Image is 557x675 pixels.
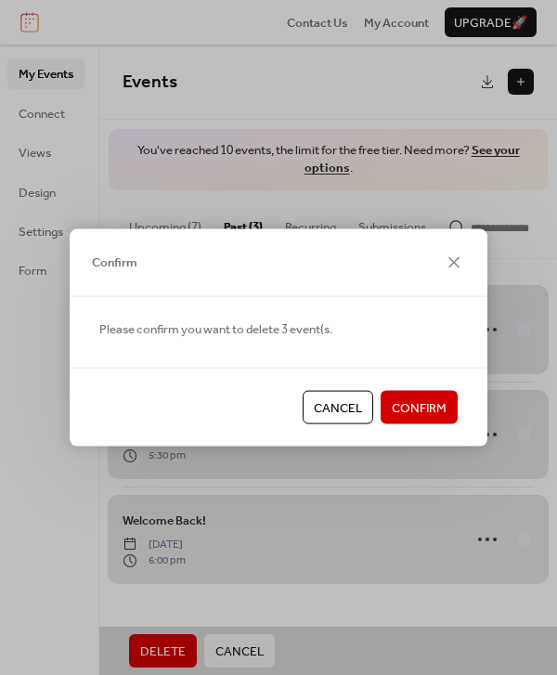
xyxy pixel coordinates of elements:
span: Cancel [314,399,362,418]
span: Confirm [92,253,137,272]
button: Confirm [381,391,458,424]
button: Cancel [303,391,373,424]
span: Confirm [392,399,447,418]
span: Please confirm you want to delete 3 event(s. [99,319,332,338]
